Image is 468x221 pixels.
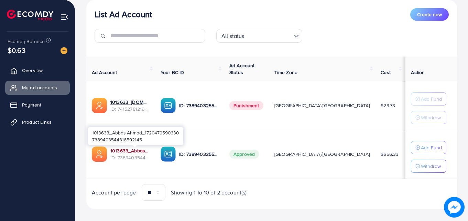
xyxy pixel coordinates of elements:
[411,69,425,76] span: Action
[110,99,150,106] a: 1013633_[DOMAIN_NAME]_1726503996160
[411,160,446,173] button: Withdraw
[179,101,218,110] p: ID: 7389403255542972417
[7,10,53,20] img: logo
[5,63,70,77] a: Overview
[22,119,52,125] span: Product Links
[229,150,259,159] span: Approved
[110,99,150,113] div: <span class='underline'>1013633_Abbas.com_1726503996160</span></br>7415278121995304976
[444,197,465,218] img: image
[161,98,176,113] img: ic-ba-acc.ded83a64.svg
[229,62,255,76] span: Ad Account Status
[61,47,67,54] img: image
[410,8,449,21] button: Create new
[421,143,442,152] p: Add Fund
[411,141,446,154] button: Add Fund
[411,92,446,106] button: Add Fund
[8,38,45,45] span: Ecomdy Balance
[8,45,25,55] span: $0.63
[5,98,70,112] a: Payment
[274,102,370,109] span: [GEOGRAPHIC_DATA]/[GEOGRAPHIC_DATA]
[22,101,41,108] span: Payment
[110,147,150,154] a: 1013633_Abbas Ahmad_1720479590630
[88,127,183,145] div: 7389403544316592145
[421,113,441,122] p: Withdraw
[417,11,442,18] span: Create new
[22,84,57,91] span: My ad accounts
[421,95,442,103] p: Add Fund
[95,9,152,19] h3: List Ad Account
[381,151,399,158] span: $656.33
[274,151,370,158] span: [GEOGRAPHIC_DATA]/[GEOGRAPHIC_DATA]
[274,69,297,76] span: Time Zone
[161,147,176,162] img: ic-ba-acc.ded83a64.svg
[247,30,291,41] input: Search for option
[92,129,179,136] span: 1013633_Abbas Ahmad_1720479590630
[381,102,395,109] span: $29.73
[229,101,263,110] span: Punishment
[216,29,302,43] div: Search for option
[5,81,70,94] a: My ad accounts
[220,31,246,41] span: All status
[5,115,70,129] a: Product Links
[92,147,107,162] img: ic-ads-acc.e4c84228.svg
[92,189,136,197] span: Account per page
[161,69,184,76] span: Your BC ID
[411,111,446,124] button: Withdraw
[110,154,150,161] span: ID: 7389403544316592145
[179,150,218,158] p: ID: 7389403255542972417
[92,69,117,76] span: Ad Account
[92,98,107,113] img: ic-ads-acc.e4c84228.svg
[381,69,391,76] span: Cost
[22,67,43,74] span: Overview
[171,189,247,197] span: Showing 1 To 10 of 2 account(s)
[61,13,68,21] img: menu
[421,162,441,170] p: Withdraw
[110,106,150,112] span: ID: 7415278121995304976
